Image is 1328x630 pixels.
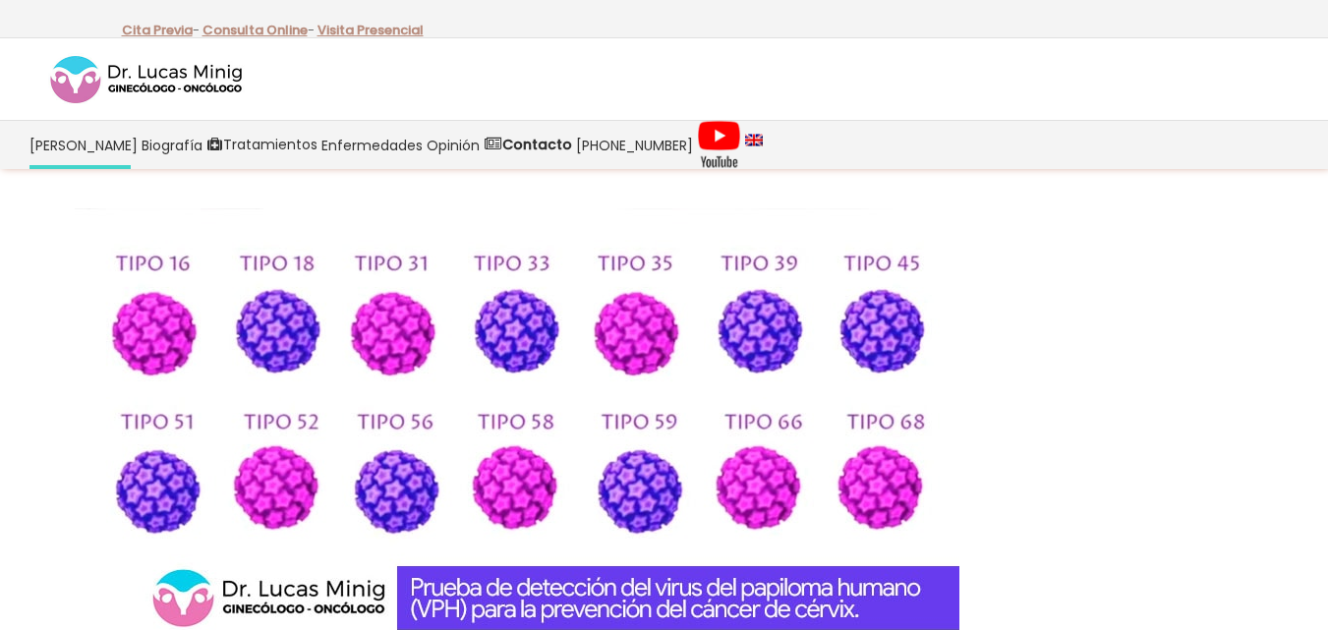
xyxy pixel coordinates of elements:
[122,21,193,39] a: Cita Previa
[574,121,695,169] a: [PHONE_NUMBER]
[743,121,765,169] a: language english
[576,134,693,156] span: [PHONE_NUMBER]
[502,135,572,154] strong: Contacto
[697,120,741,169] img: Videos Youtube Ginecología
[202,18,315,43] p: -
[204,121,319,169] a: Tratamientos
[321,134,423,156] span: Enfermedades
[427,134,480,156] span: Opinión
[202,21,308,39] a: Consulta Online
[318,21,424,39] a: Visita Presencial
[140,121,204,169] a: Biografía
[28,121,140,169] a: [PERSON_NAME]
[29,134,138,156] span: [PERSON_NAME]
[695,121,743,169] a: Videos Youtube Ginecología
[425,121,482,169] a: Opinión
[223,134,318,156] span: Tratamientos
[745,134,763,145] img: language english
[319,121,425,169] a: Enfermedades
[482,121,574,169] a: Contacto
[142,134,202,156] span: Biografía
[122,18,200,43] p: -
